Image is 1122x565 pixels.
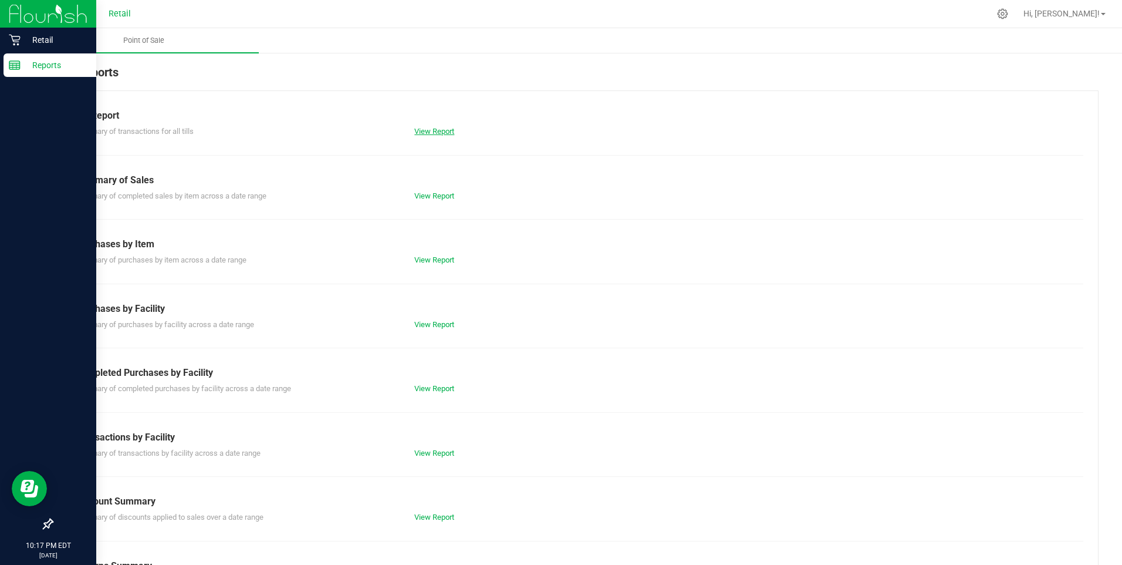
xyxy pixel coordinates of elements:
span: Summary of transactions by facility across a date range [76,449,261,458]
div: Till Report [76,109,1074,123]
div: POS Reports [52,63,1099,90]
div: Discount Summary [76,495,1074,509]
div: Completed Purchases by Facility [76,366,1074,380]
inline-svg: Reports [9,59,21,71]
div: Manage settings [995,8,1010,19]
div: Transactions by Facility [76,431,1074,445]
div: Purchases by Item [76,237,1074,251]
span: Summary of completed purchases by facility across a date range [76,384,291,393]
a: View Report [414,255,454,264]
p: [DATE] [5,551,91,560]
iframe: Resource center [12,471,47,506]
p: Retail [21,33,91,47]
a: View Report [414,513,454,522]
a: View Report [414,320,454,329]
span: Point of Sale [107,35,180,46]
div: Purchases by Facility [76,302,1074,316]
span: Summary of purchases by item across a date range [76,255,246,264]
p: Reports [21,58,91,72]
inline-svg: Retail [9,34,21,46]
div: Summary of Sales [76,173,1074,187]
span: Summary of completed sales by item across a date range [76,191,266,200]
span: Summary of purchases by facility across a date range [76,320,254,329]
span: Summary of discounts applied to sales over a date range [76,513,263,522]
a: View Report [414,191,454,200]
span: Retail [109,9,131,19]
p: 10:17 PM EDT [5,540,91,551]
a: View Report [414,384,454,393]
span: Hi, [PERSON_NAME]! [1023,9,1100,18]
a: View Report [414,127,454,136]
a: View Report [414,449,454,458]
span: Summary of transactions for all tills [76,127,194,136]
a: Point of Sale [28,28,259,53]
